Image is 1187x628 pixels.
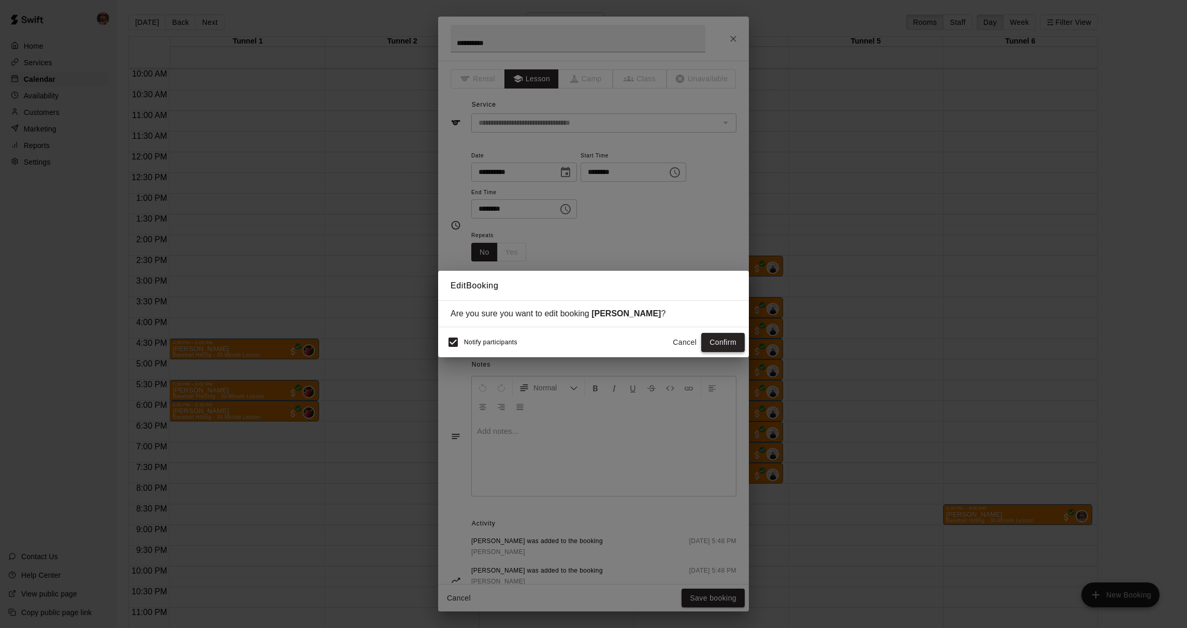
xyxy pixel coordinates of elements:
[464,339,517,346] span: Notify participants
[451,309,736,318] div: Are you sure you want to edit booking ?
[668,333,701,352] button: Cancel
[438,271,749,301] h2: Edit Booking
[591,309,661,318] strong: [PERSON_NAME]
[701,333,745,352] button: Confirm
